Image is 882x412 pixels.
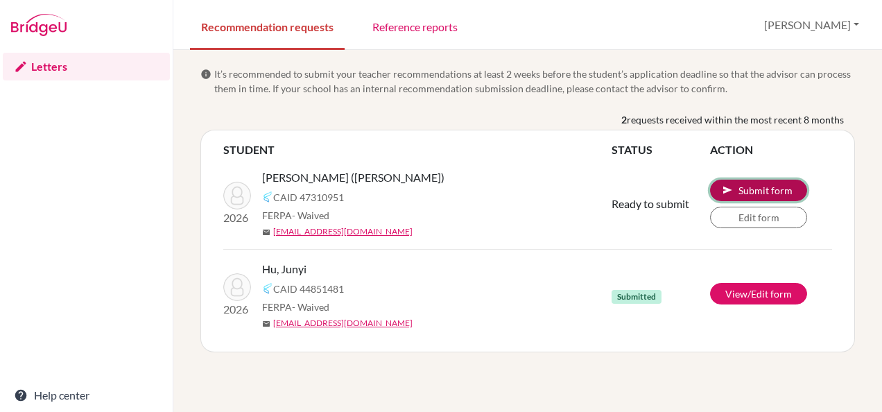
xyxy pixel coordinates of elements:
a: Reference reports [361,2,469,50]
a: Help center [3,381,170,409]
span: CAID 47310951 [273,190,344,205]
p: 2026 [223,209,251,226]
span: FERPA [262,300,329,314]
button: [PERSON_NAME] [758,12,865,38]
span: send [722,184,733,196]
span: mail [262,320,270,328]
img: Common App logo [262,191,273,203]
a: [EMAIL_ADDRESS][DOMAIN_NAME] [273,225,413,238]
th: STATUS [612,141,710,158]
a: Letters [3,53,170,80]
a: View/Edit form [710,283,807,304]
p: 2026 [223,301,251,318]
th: ACTION [710,141,832,158]
span: - Waived [292,301,329,313]
span: FERPA [262,208,329,223]
span: It’s recommended to submit your teacher recommendations at least 2 weeks before the student’s app... [214,67,855,96]
span: requests received within the most recent 8 months [627,112,844,127]
img: Hu, Junyi [223,273,251,301]
img: Bridge-U [11,14,67,36]
span: [PERSON_NAME] ([PERSON_NAME]) [262,169,444,186]
img: Common App logo [262,283,273,294]
a: [EMAIL_ADDRESS][DOMAIN_NAME] [273,317,413,329]
span: info [200,69,211,80]
a: Edit form [710,207,807,228]
span: Hu, Junyi [262,261,306,277]
span: Ready to submit [612,197,689,210]
span: CAID 44851481 [273,282,344,296]
span: mail [262,228,270,237]
button: Submit Ziyi (Ana)'s recommendation [710,180,807,201]
th: STUDENT [223,141,612,158]
b: 2 [621,112,627,127]
img: Liang, Ziyi (Ana) [223,182,251,209]
span: Submitted [612,290,661,304]
span: - Waived [292,209,329,221]
a: Recommendation requests [190,2,345,50]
